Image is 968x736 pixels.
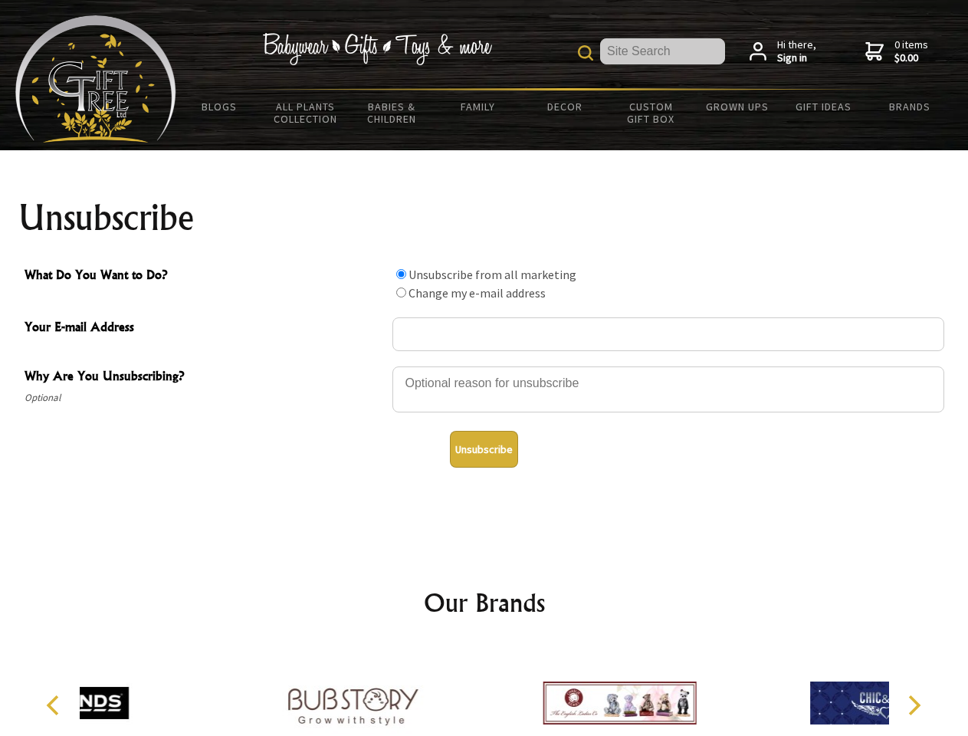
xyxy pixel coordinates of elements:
input: Site Search [600,38,725,64]
a: Hi there,Sign in [750,38,816,65]
span: Hi there, [777,38,816,65]
span: Optional [25,389,385,407]
span: Why Are You Unsubscribing? [25,366,385,389]
input: Your E-mail Address [392,317,944,351]
h1: Unsubscribe [18,199,950,236]
textarea: Why Are You Unsubscribing? [392,366,944,412]
a: Custom Gift Box [608,90,694,135]
a: Decor [521,90,608,123]
span: 0 items [894,38,928,65]
button: Unsubscribe [450,431,518,468]
input: What Do You Want to Do? [396,287,406,297]
strong: $0.00 [894,51,928,65]
a: Gift Ideas [780,90,867,123]
input: What Do You Want to Do? [396,269,406,279]
span: What Do You Want to Do? [25,265,385,287]
a: 0 items$0.00 [865,38,928,65]
label: Unsubscribe from all marketing [409,267,576,282]
a: All Plants Collection [263,90,349,135]
span: Your E-mail Address [25,317,385,340]
button: Previous [38,688,72,722]
a: BLOGS [176,90,263,123]
a: Grown Ups [694,90,780,123]
img: Babywear - Gifts - Toys & more [262,33,492,65]
h2: Our Brands [31,584,938,621]
label: Change my e-mail address [409,285,546,301]
img: product search [578,45,593,61]
a: Babies & Children [349,90,435,135]
a: Family [435,90,522,123]
a: Brands [867,90,953,123]
strong: Sign in [777,51,816,65]
img: Babyware - Gifts - Toys and more... [15,15,176,143]
button: Next [897,688,930,722]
